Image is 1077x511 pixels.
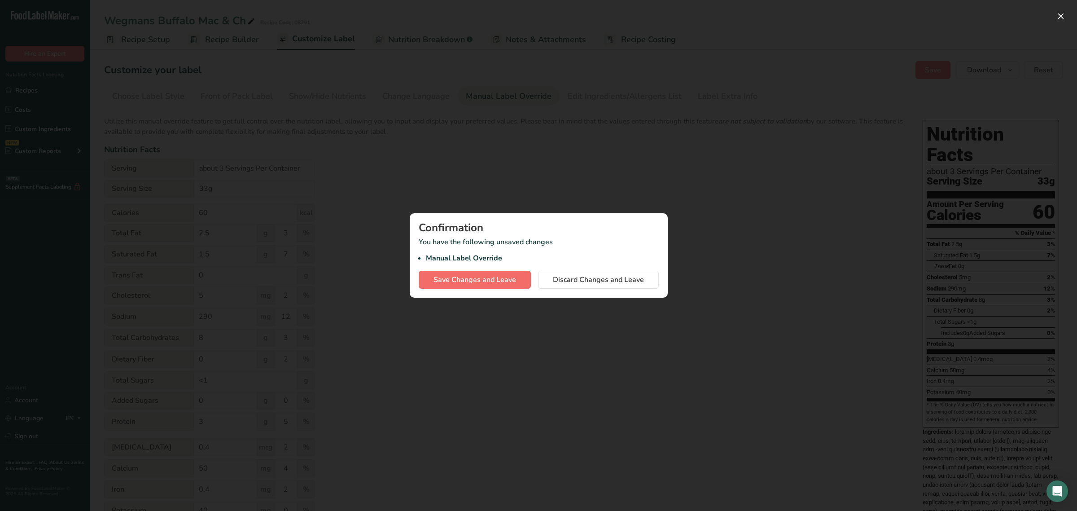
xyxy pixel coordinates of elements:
span: Save Changes and Leave [433,274,516,285]
div: Open Intercom Messenger [1046,480,1068,502]
p: You have the following unsaved changes [419,237,659,264]
button: Save Changes and Leave [419,271,531,289]
div: Confirmation [419,222,659,233]
button: Discard Changes and Leave [538,271,659,289]
span: Discard Changes and Leave [553,274,644,285]
li: Manual Label Override [426,253,659,264]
